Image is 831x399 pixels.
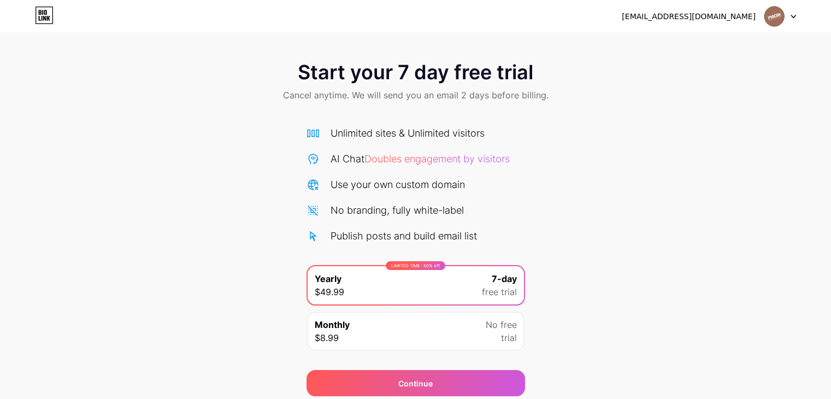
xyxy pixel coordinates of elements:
[398,378,433,389] div: Continue
[764,6,785,27] img: 梁凱媗（니나）
[331,126,485,140] div: Unlimited sites & Unlimited visitors
[331,203,464,218] div: No branding, fully white-label
[315,272,341,285] span: Yearly
[298,61,533,83] span: Start your 7 day free trial
[482,285,517,298] span: free trial
[486,318,517,331] span: No free
[283,89,549,102] span: Cancel anytime. We will send you an email 2 days before billing.
[331,151,510,166] div: AI Chat
[315,285,344,298] span: $49.99
[622,11,756,22] div: [EMAIL_ADDRESS][DOMAIN_NAME]
[492,272,517,285] span: 7-day
[331,177,465,192] div: Use your own custom domain
[501,331,517,344] span: trial
[315,331,339,344] span: $8.99
[315,318,350,331] span: Monthly
[331,228,477,243] div: Publish posts and build email list
[386,261,445,270] div: LIMITED TIME : 50% off
[364,153,510,165] span: Doubles engagement by visitors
